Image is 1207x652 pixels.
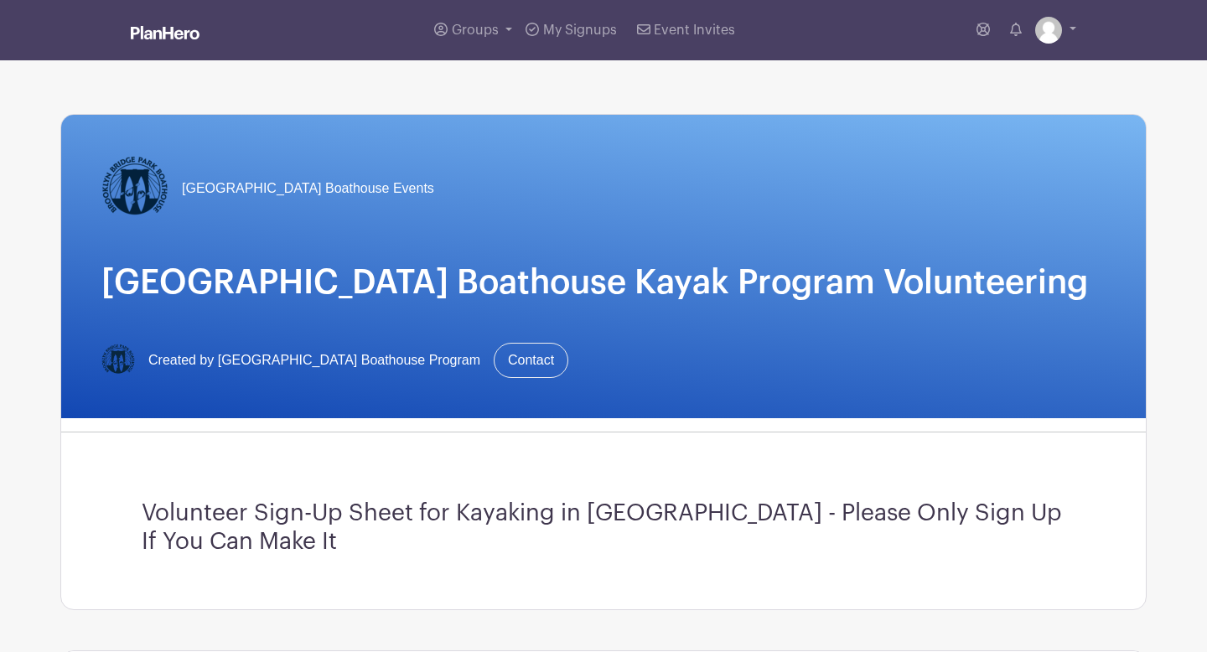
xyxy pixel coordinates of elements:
[654,23,735,37] span: Event Invites
[452,23,499,37] span: Groups
[148,350,480,370] span: Created by [GEOGRAPHIC_DATA] Boathouse Program
[101,155,168,222] img: Logo-Title.png
[494,343,568,378] a: Contact
[543,23,617,37] span: My Signups
[1035,17,1062,44] img: default-ce2991bfa6775e67f084385cd625a349d9dcbb7a52a09fb2fda1e96e2d18dcdb.png
[142,499,1065,556] h3: Volunteer Sign-Up Sheet for Kayaking in [GEOGRAPHIC_DATA] - Please Only Sign Up If You Can Make It
[101,344,135,377] img: Logo-Title.png
[101,262,1106,303] h1: [GEOGRAPHIC_DATA] Boathouse Kayak Program Volunteering
[131,26,199,39] img: logo_white-6c42ec7e38ccf1d336a20a19083b03d10ae64f83f12c07503d8b9e83406b4c7d.svg
[182,179,434,199] span: [GEOGRAPHIC_DATA] Boathouse Events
